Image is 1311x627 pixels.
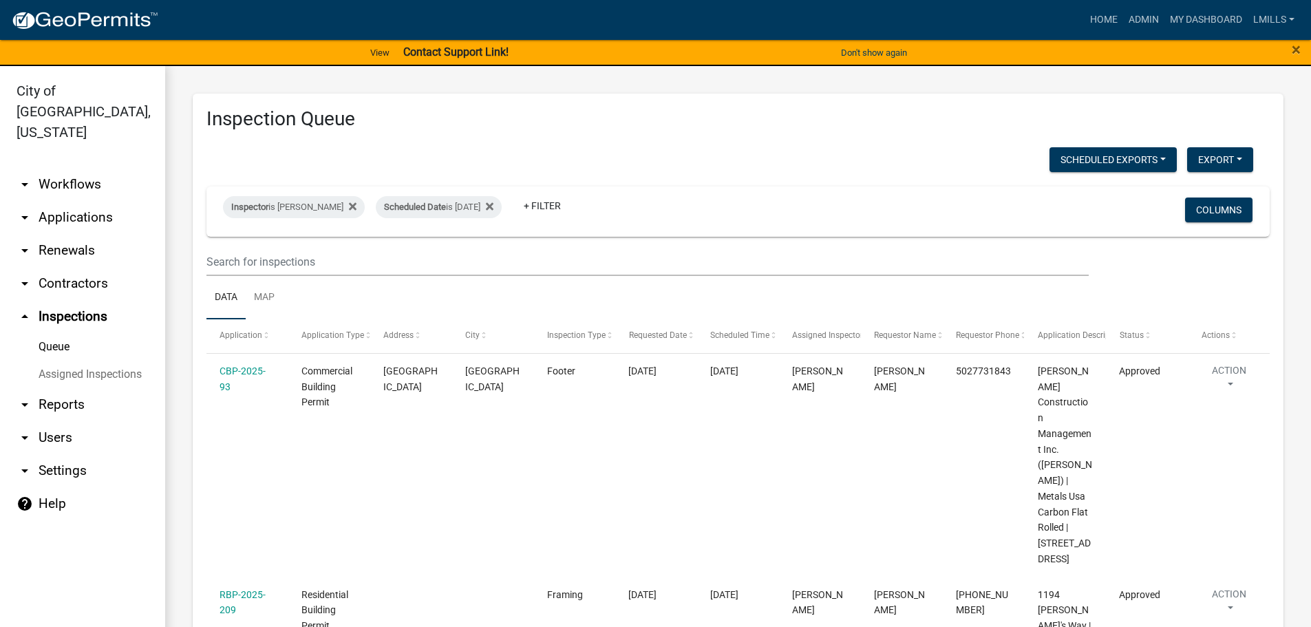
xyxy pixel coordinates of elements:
[231,202,268,212] span: Inspector
[206,248,1089,276] input: Search for inspections
[956,330,1019,340] span: Requestor Phone
[1119,365,1160,376] span: Approved
[628,330,686,340] span: Requested Date
[1049,147,1177,172] button: Scheduled Exports
[383,330,414,340] span: Address
[301,330,364,340] span: Application Type
[383,365,438,392] span: 702 PORT ROAD
[1188,319,1270,352] datatable-header-cell: Actions
[17,463,33,479] i: arrow_drop_down
[17,275,33,292] i: arrow_drop_down
[513,193,572,218] a: + Filter
[17,496,33,512] i: help
[370,319,452,352] datatable-header-cell: Address
[220,365,266,392] a: CBP-2025-93
[779,319,861,352] datatable-header-cell: Assigned Inspector
[1201,330,1229,340] span: Actions
[615,319,697,352] datatable-header-cell: Requested Date
[710,363,765,379] div: [DATE]
[956,365,1011,376] span: 5027731843
[246,276,283,320] a: Map
[403,45,509,59] strong: Contact Support Link!
[465,365,520,392] span: JEFFERSONVILLE
[628,589,657,600] span: 09/17/2025
[792,589,843,616] span: Mike Kruer
[710,587,765,603] div: [DATE]
[452,319,534,352] datatable-header-cell: City
[1201,587,1257,621] button: Action
[1106,319,1188,352] datatable-header-cell: Status
[220,330,262,340] span: Application
[547,330,606,340] span: Inspection Type
[1164,7,1248,33] a: My Dashboard
[1201,363,1257,398] button: Action
[874,589,925,616] span: Mike
[206,276,246,320] a: Data
[206,107,1270,131] h3: Inspection Queue
[17,242,33,259] i: arrow_drop_down
[1292,40,1301,59] span: ×
[874,365,925,392] span: Mike Kruer
[17,429,33,446] i: arrow_drop_down
[465,330,480,340] span: City
[288,319,370,352] datatable-header-cell: Application Type
[533,319,615,352] datatable-header-cell: Inspection Type
[1038,330,1125,340] span: Application Description
[1187,147,1253,172] button: Export
[547,589,583,600] span: Framing
[17,209,33,226] i: arrow_drop_down
[376,196,502,218] div: is [DATE]
[365,41,395,64] a: View
[1085,7,1123,33] a: Home
[1038,365,1092,564] span: Shireman Construction Management Inc. (Veronica Shireman) | Metals Usa Carbon Flat Rolled | 702 P...
[861,319,943,352] datatable-header-cell: Requestor Name
[956,589,1008,616] span: 502-664-0569
[220,589,266,616] a: RBP-2025-209
[792,365,843,392] span: Mike Kruer
[547,365,575,376] span: Footer
[17,396,33,413] i: arrow_drop_down
[943,319,1025,352] datatable-header-cell: Requestor Phone
[223,196,365,218] div: is [PERSON_NAME]
[1185,198,1253,222] button: Columns
[1024,319,1106,352] datatable-header-cell: Application Description
[206,319,288,352] datatable-header-cell: Application
[1119,589,1160,600] span: Approved
[697,319,779,352] datatable-header-cell: Scheduled Time
[874,330,936,340] span: Requestor Name
[17,308,33,325] i: arrow_drop_up
[792,330,863,340] span: Assigned Inspector
[17,176,33,193] i: arrow_drop_down
[628,365,657,376] span: 09/17/2025
[1119,330,1143,340] span: Status
[1123,7,1164,33] a: Admin
[710,330,769,340] span: Scheduled Time
[301,365,352,408] span: Commercial Building Permit
[1248,7,1300,33] a: lmills
[1292,41,1301,58] button: Close
[384,202,446,212] span: Scheduled Date
[835,41,913,64] button: Don't show again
